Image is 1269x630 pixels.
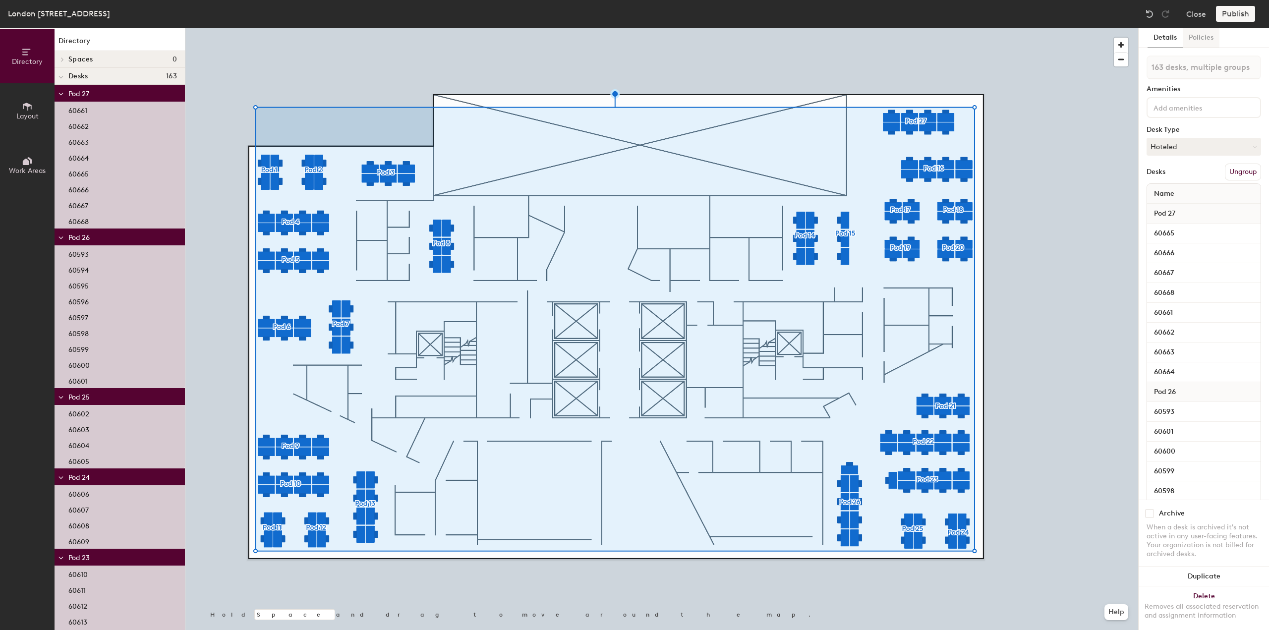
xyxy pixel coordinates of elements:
h1: Directory [55,36,185,51]
input: Unnamed desk [1149,326,1259,340]
p: 60598 [68,327,89,338]
p: 60604 [68,439,89,450]
input: Unnamed desk [1149,246,1259,260]
input: Unnamed desk [1149,227,1259,240]
button: Policies [1183,28,1219,48]
input: Add amenities [1152,101,1241,113]
div: Archive [1159,510,1185,517]
p: 60665 [68,167,89,178]
div: Desks [1147,168,1165,176]
p: 60607 [68,503,89,515]
p: 60613 [68,615,87,627]
span: 163 [166,72,177,80]
span: Pod 27 [68,90,89,98]
p: 60605 [68,455,89,466]
p: 60593 [68,247,89,259]
div: Removes all associated reservation and assignment information [1145,602,1263,620]
button: Details [1148,28,1183,48]
span: Directory [12,57,43,66]
div: When a desk is archived it's not active in any user-facing features. Your organization is not bil... [1147,523,1261,559]
input: Unnamed desk [1149,286,1259,300]
p: 60599 [68,343,89,354]
p: 60668 [68,215,89,226]
input: Unnamed desk [1149,425,1259,439]
input: Unnamed desk [1149,306,1259,320]
p: 60610 [68,568,88,579]
span: Pod 27 [1149,205,1180,223]
span: Pod 24 [68,473,90,482]
button: Duplicate [1139,567,1269,586]
div: Desk Type [1147,126,1261,134]
span: Desks [68,72,88,80]
span: Pod 26 [68,233,90,242]
p: 60600 [68,358,90,370]
p: 60609 [68,535,89,546]
p: 60603 [68,423,89,434]
button: Ungroup [1225,164,1261,180]
p: 60612 [68,599,87,611]
img: Redo [1160,9,1170,19]
div: Amenities [1147,85,1261,93]
p: 60606 [68,487,89,499]
span: Layout [16,112,39,120]
p: 60666 [68,183,89,194]
input: Unnamed desk [1149,405,1259,419]
button: Hoteled [1147,138,1261,156]
div: London [STREET_ADDRESS] [8,7,110,20]
span: Work Areas [9,167,46,175]
img: Undo [1145,9,1154,19]
p: 60597 [68,311,88,322]
input: Unnamed desk [1149,345,1259,359]
p: 60662 [68,119,89,131]
p: 60601 [68,374,88,386]
span: Name [1149,185,1179,203]
button: DeleteRemoves all associated reservation and assignment information [1139,586,1269,630]
button: Close [1186,6,1206,22]
span: Pod 23 [68,554,90,562]
p: 60664 [68,151,89,163]
p: 60608 [68,519,89,530]
input: Unnamed desk [1149,464,1259,478]
span: 0 [173,56,177,63]
span: Spaces [68,56,93,63]
p: 60594 [68,263,89,275]
p: 60611 [68,583,86,595]
p: 60595 [68,279,89,290]
p: 60602 [68,407,89,418]
p: 60663 [68,135,89,147]
input: Unnamed desk [1149,445,1259,458]
span: Pod 25 [68,393,90,401]
input: Unnamed desk [1149,484,1259,498]
input: Unnamed desk [1149,266,1259,280]
input: Unnamed desk [1149,365,1259,379]
p: 60667 [68,199,88,210]
span: Pod 26 [1149,383,1181,401]
button: Help [1104,604,1128,620]
p: 60596 [68,295,89,306]
p: 60661 [68,104,87,115]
